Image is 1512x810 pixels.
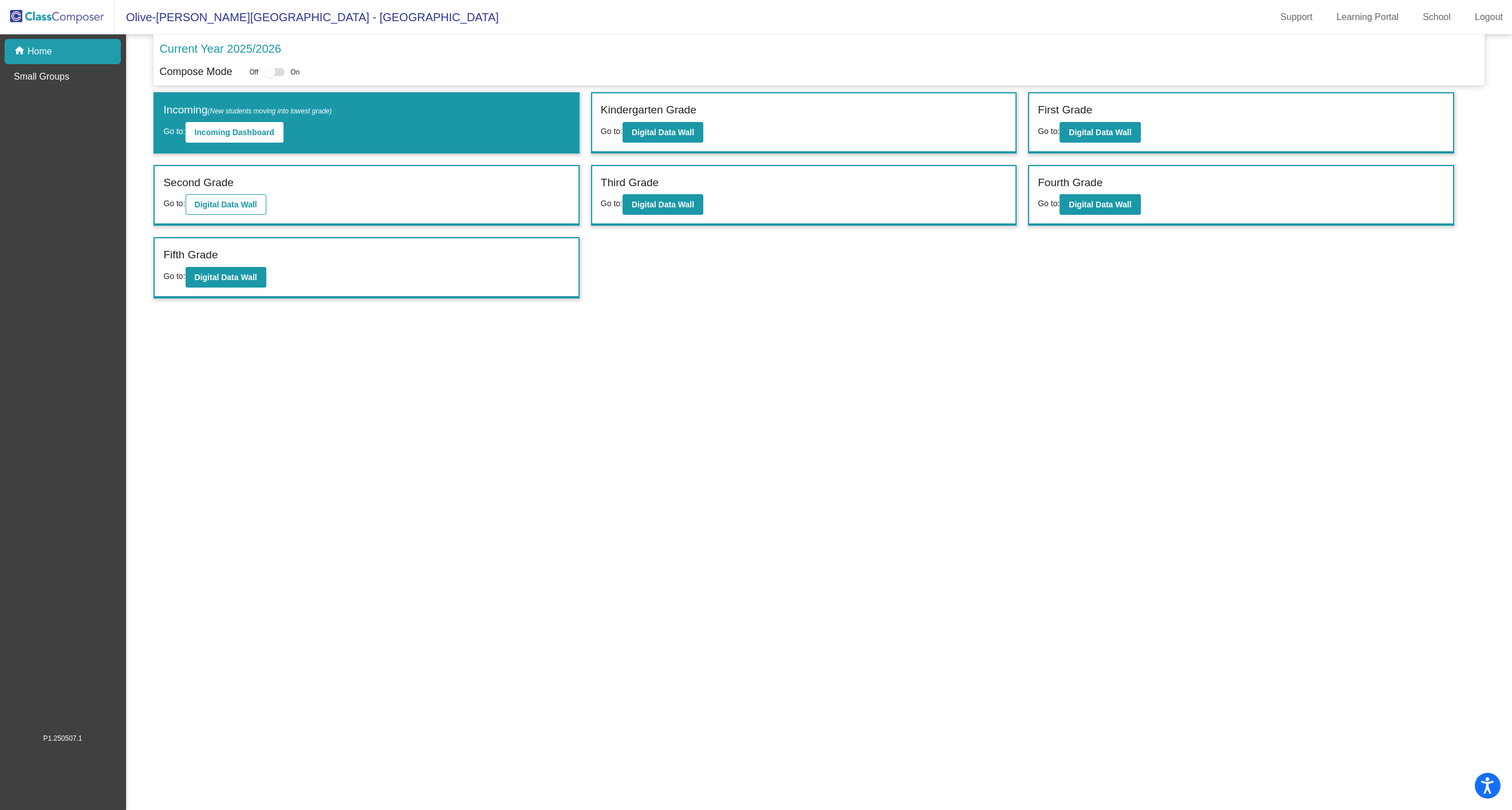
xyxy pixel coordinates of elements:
span: Go to: [601,127,623,136]
b: Digital Data Wall [632,128,694,137]
button: Digital Data Wall [1060,194,1140,215]
label: Incoming [163,102,332,119]
button: Digital Data Wall [186,194,266,215]
button: Digital Data Wall [623,122,703,143]
span: Go to: [163,272,185,281]
span: On [290,67,300,77]
p: Home [27,45,52,58]
span: Olive-[PERSON_NAME][GEOGRAPHIC_DATA] - [GEOGRAPHIC_DATA] [115,8,499,26]
b: Digital Data Wall [632,200,694,209]
b: Incoming Dashboard [195,128,274,137]
p: Compose Mode [159,64,232,80]
label: Kindergarten Grade [601,102,696,119]
span: Go to: [163,127,185,136]
a: School [1413,8,1460,26]
label: Third Grade [601,175,659,191]
label: First Grade [1038,102,1092,119]
p: Small Groups [14,70,69,84]
label: Fourth Grade [1038,175,1102,191]
span: Go to: [601,199,623,208]
button: Digital Data Wall [186,267,266,288]
span: Go to: [1038,127,1060,136]
span: Go to: [163,199,185,208]
b: Digital Data Wall [1069,128,1131,137]
b: Digital Data Wall [195,200,257,209]
p: Current Year 2025/2026 [159,40,281,57]
label: Fifth Grade [163,247,218,264]
a: Support [1271,8,1322,26]
a: Logout [1466,8,1512,26]
button: Digital Data Wall [1060,122,1140,143]
span: Go to: [1038,199,1060,208]
span: Off [249,67,258,77]
b: Digital Data Wall [195,273,257,282]
span: (New students moving into lowest grade) [208,107,332,115]
mat-icon: home [14,45,27,58]
b: Digital Data Wall [1069,200,1131,209]
label: Second Grade [163,175,234,191]
button: Incoming Dashboard [186,122,283,143]
button: Digital Data Wall [623,194,703,215]
a: Learning Portal [1328,8,1408,26]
